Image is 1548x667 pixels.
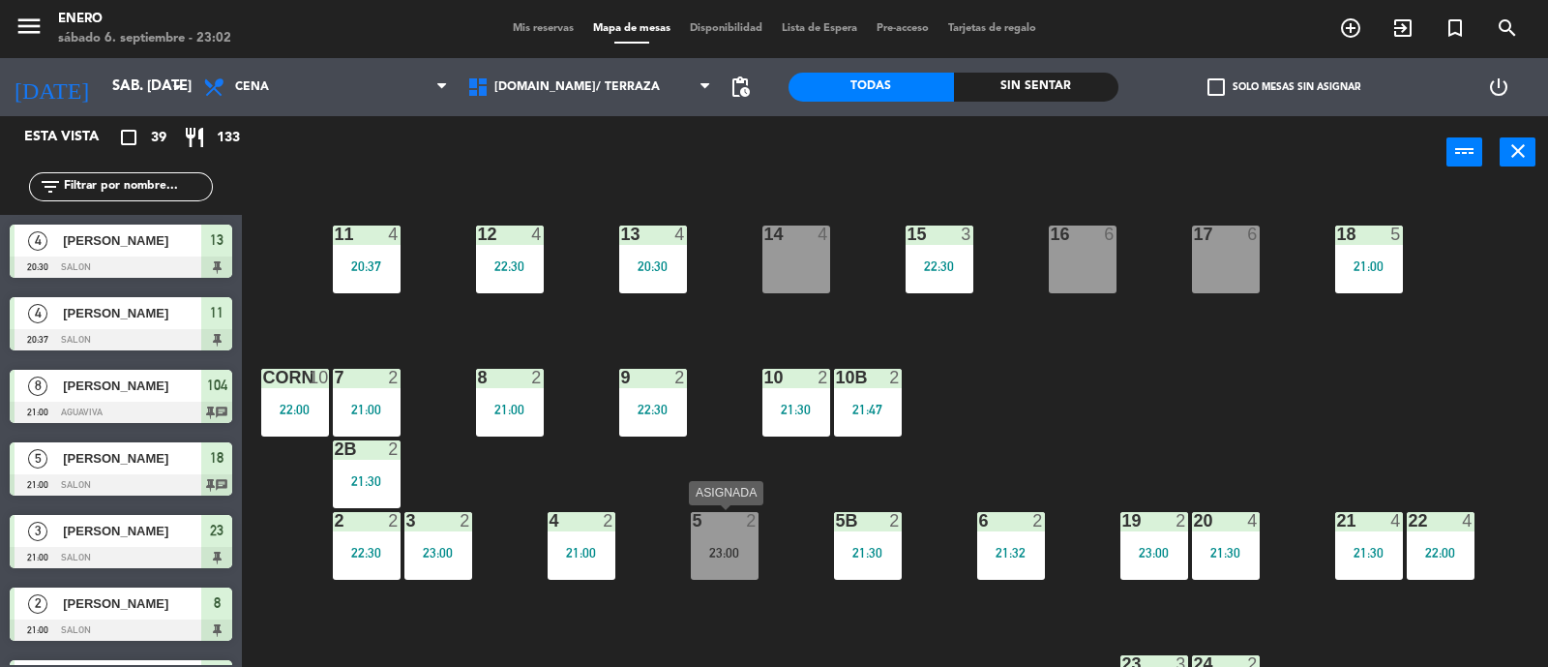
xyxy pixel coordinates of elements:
div: 21:00 [548,546,615,560]
div: 21:30 [1335,546,1403,560]
div: 2 [818,369,829,386]
div: 5B [836,512,837,530]
span: Disponibilidad [680,23,772,34]
div: 19 [1122,512,1123,530]
i: exit_to_app [1391,16,1414,40]
div: 11 [335,226,336,243]
div: 21:30 [1192,546,1260,560]
div: sábado 6. septiembre - 23:02 [58,29,231,48]
button: close [1500,137,1535,167]
div: 4 [388,226,400,243]
div: 4 [531,226,543,243]
i: restaurant [183,126,206,149]
div: 18 [1337,226,1338,243]
div: 20 [1194,512,1195,530]
div: 5 [1390,226,1402,243]
button: power_input [1446,137,1482,167]
div: 22:30 [906,259,973,273]
i: filter_list [39,175,62,198]
div: ASIGNADA [689,481,763,505]
label: Solo mesas sin asignar [1207,78,1360,96]
span: 13 [210,228,223,252]
div: 22:30 [619,403,687,416]
div: 2 [889,369,901,386]
span: 8 [214,591,221,615]
div: 7 [335,369,336,386]
div: 2 [674,369,686,386]
span: 3 [28,522,47,541]
span: [PERSON_NAME] [63,230,201,251]
div: 2 [1176,512,1187,530]
span: [PERSON_NAME] [63,376,201,396]
div: 4 [550,512,551,530]
div: 22:00 [1407,546,1474,560]
div: 4 [674,226,686,243]
div: 3 [406,512,407,530]
div: 2 [460,512,471,530]
div: 16 [1051,226,1052,243]
div: 4 [1247,512,1259,530]
div: 2 [746,512,758,530]
span: 5 [28,449,47,469]
div: Enero [58,10,231,29]
span: 11 [210,301,223,324]
span: [PERSON_NAME] [63,521,201,541]
div: 23:00 [404,546,472,560]
div: 23:00 [691,546,759,560]
span: 104 [207,374,227,397]
div: 22 [1409,512,1410,530]
button: menu [15,12,44,47]
div: 22:30 [476,259,544,273]
div: 2 [335,512,336,530]
div: 21:30 [333,474,401,488]
span: Mis reservas [503,23,583,34]
div: 20:30 [619,259,687,273]
i: power_input [1453,139,1476,163]
span: 4 [28,231,47,251]
div: 6 [1247,226,1259,243]
div: 20:37 [333,259,401,273]
i: search [1496,16,1519,40]
div: 2 [531,369,543,386]
div: 3 [961,226,972,243]
div: 23:00 [1120,546,1188,560]
div: 10 [309,369,328,386]
span: 133 [217,127,240,149]
span: [DOMAIN_NAME]/ TERRAZA [494,80,660,94]
span: Pre-acceso [867,23,938,34]
div: 10 [764,369,765,386]
span: 8 [28,377,47,396]
div: 4 [1462,512,1474,530]
i: close [1506,139,1530,163]
div: 22:00 [261,403,329,416]
span: Lista de Espera [772,23,867,34]
div: 21:00 [333,403,401,416]
div: 12 [478,226,479,243]
i: crop_square [117,126,140,149]
div: 4 [1390,512,1402,530]
div: 21 [1337,512,1338,530]
div: 8 [478,369,479,386]
div: 5 [693,512,694,530]
div: 9 [621,369,622,386]
div: Todas [789,73,954,102]
span: Tarjetas de regalo [938,23,1046,34]
span: 4 [28,304,47,323]
span: Cena [235,80,269,94]
div: 17 [1194,226,1195,243]
input: Filtrar por nombre... [62,176,212,197]
i: add_circle_outline [1339,16,1362,40]
span: pending_actions [729,76,752,99]
span: Mapa de mesas [583,23,680,34]
div: 15 [908,226,908,243]
div: 21:32 [977,546,1045,560]
div: Sin sentar [954,73,1119,102]
i: power_settings_new [1487,76,1510,99]
div: 2 [388,369,400,386]
div: 2 [388,440,400,458]
div: 21:00 [1335,259,1403,273]
div: 2B [335,440,336,458]
div: 21:47 [834,403,902,416]
span: 39 [151,127,166,149]
div: 2 [889,512,901,530]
